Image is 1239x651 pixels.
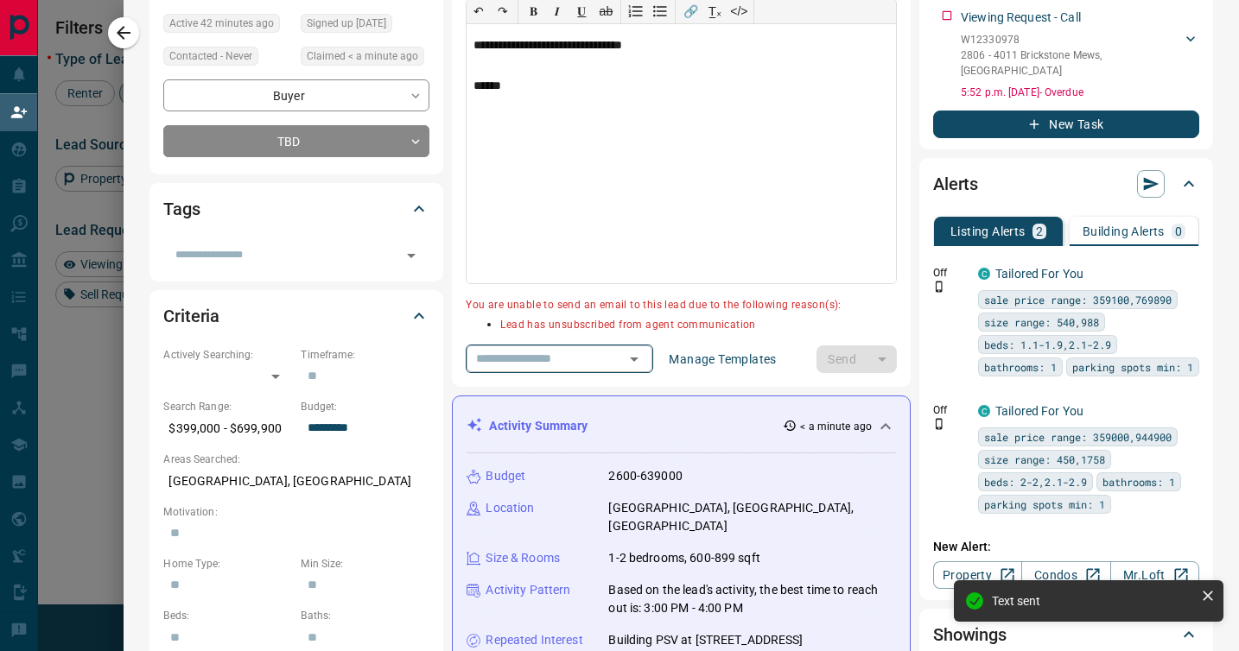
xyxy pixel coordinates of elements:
[961,28,1199,82] div: W123309782806 - 4011 Brickstone Mews,[GEOGRAPHIC_DATA]
[467,410,896,442] div: Activity Summary< a minute ago
[1021,561,1110,589] a: Condos
[961,85,1199,100] p: 5:52 p.m. [DATE] - Overdue
[301,556,429,572] p: Min Size:
[163,347,292,363] p: Actively Searching:
[608,549,759,567] p: 1-2 bedrooms, 600-899 sqft
[984,496,1105,513] span: parking spots min: 1
[933,170,978,198] h2: Alerts
[978,405,990,417] div: condos.ca
[1175,225,1182,237] p: 0
[399,243,423,268] button: Open
[961,32,1182,47] p: W12330978
[1036,225,1043,237] p: 2
[577,4,586,18] span: 𝐔
[984,358,1057,376] span: bathrooms: 1
[984,336,1111,353] span: beds: 1.1-1.9,2.1-2.9
[169,15,274,32] span: Active 42 minutes ago
[489,417,588,435] p: Activity Summary
[1072,358,1193,376] span: parking spots min: 1
[800,419,872,434] p: < a minute ago
[1102,473,1175,490] span: bathrooms: 1
[984,313,1099,331] span: size range: 540,988
[608,631,803,649] p: Building PSV at [STREET_ADDRESS]
[163,188,429,230] div: Tags
[933,111,1199,138] button: New Task
[992,594,1194,608] div: Text sent
[995,404,1083,418] a: Tailored For You
[984,473,1087,490] span: beds: 2-2,2.1-2.9
[163,452,429,467] p: Areas Searched:
[163,79,429,111] div: Buyer
[307,47,418,65] span: Claimed < a minute ago
[816,345,897,373] div: split button
[163,504,429,520] p: Motivation:
[486,467,525,485] p: Budget
[163,125,429,157] div: TBD
[486,631,582,649] p: Repeated Interest
[984,428,1172,446] span: sale price range: 359000,944900
[466,297,897,314] p: You are unable to send an email to this lead due to the following reason(s):
[486,581,570,599] p: Activity Pattern
[622,347,646,371] button: Open
[933,163,1199,205] div: Alerts
[500,317,897,334] p: Lead has unsubscribed from agent communication
[961,47,1182,79] p: 2806 - 4011 Brickstone Mews , [GEOGRAPHIC_DATA]
[163,414,292,443] p: $399,000 - $699,900
[1110,561,1199,589] a: Mr.Loft
[486,499,534,517] p: Location
[163,608,292,623] p: Beds:
[984,451,1105,468] span: size range: 450,1758
[301,347,429,363] p: Timeframe:
[950,225,1026,237] p: Listing Alerts
[984,291,1172,308] span: sale price range: 359100,769890
[307,15,386,32] span: Signed up [DATE]
[608,581,896,617] p: Based on the lead's activity, the best time to reach out is: 3:00 PM - 4:00 PM
[978,268,990,280] div: condos.ca
[933,402,968,418] p: Off
[163,467,429,496] p: [GEOGRAPHIC_DATA], [GEOGRAPHIC_DATA]
[163,556,292,572] p: Home Type:
[163,195,200,223] h2: Tags
[1083,225,1165,237] p: Building Alerts
[301,14,429,38] div: Sat Aug 26 2017
[301,608,429,623] p: Baths:
[933,561,1022,589] a: Property
[163,302,219,330] h2: Criteria
[933,265,968,281] p: Off
[608,467,682,485] p: 2600-639000
[163,295,429,337] div: Criteria
[169,47,252,65] span: Contacted - Never
[608,499,896,535] p: [GEOGRAPHIC_DATA], [GEOGRAPHIC_DATA], [GEOGRAPHIC_DATA]
[486,549,560,567] p: Size & Rooms
[600,4,613,18] s: ab
[933,418,945,430] svg: Push Notification Only
[961,9,1081,27] p: Viewing Request - Call
[933,538,1199,556] p: New Alert:
[933,621,1007,648] h2: Showings
[933,281,945,293] svg: Push Notification Only
[163,399,292,414] p: Search Range:
[163,14,292,38] div: Fri Aug 15 2025
[995,267,1083,281] a: Tailored For You
[658,345,786,373] button: Manage Templates
[301,399,429,414] p: Budget:
[301,47,429,71] div: Fri Aug 15 2025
